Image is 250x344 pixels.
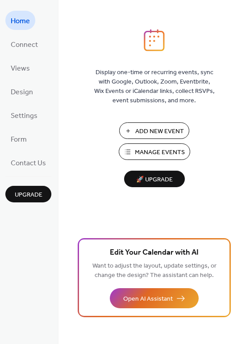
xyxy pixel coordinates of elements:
[92,260,217,281] span: Want to adjust the layout, update settings, or change the design? The assistant can help.
[11,156,46,170] span: Contact Us
[5,186,51,202] button: Upgrade
[129,174,179,186] span: 🚀 Upgrade
[11,133,27,147] span: Form
[11,109,37,123] span: Settings
[94,68,215,105] span: Display one-time or recurring events, sync with Google, Outlook, Zoom, Eventbrite, Wix Events or ...
[123,294,173,304] span: Open AI Assistant
[110,247,199,259] span: Edit Your Calendar with AI
[15,190,42,200] span: Upgrade
[135,127,184,136] span: Add New Event
[5,11,35,30] a: Home
[11,85,33,99] span: Design
[5,129,32,148] a: Form
[135,148,185,157] span: Manage Events
[5,58,35,77] a: Views
[11,14,30,28] span: Home
[5,34,43,54] a: Connect
[5,153,51,172] a: Contact Us
[124,171,185,187] button: 🚀 Upgrade
[119,143,190,160] button: Manage Events
[5,105,43,125] a: Settings
[110,288,199,308] button: Open AI Assistant
[5,82,38,101] a: Design
[119,122,189,139] button: Add New Event
[11,62,30,76] span: Views
[144,29,164,51] img: logo_icon.svg
[11,38,38,52] span: Connect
